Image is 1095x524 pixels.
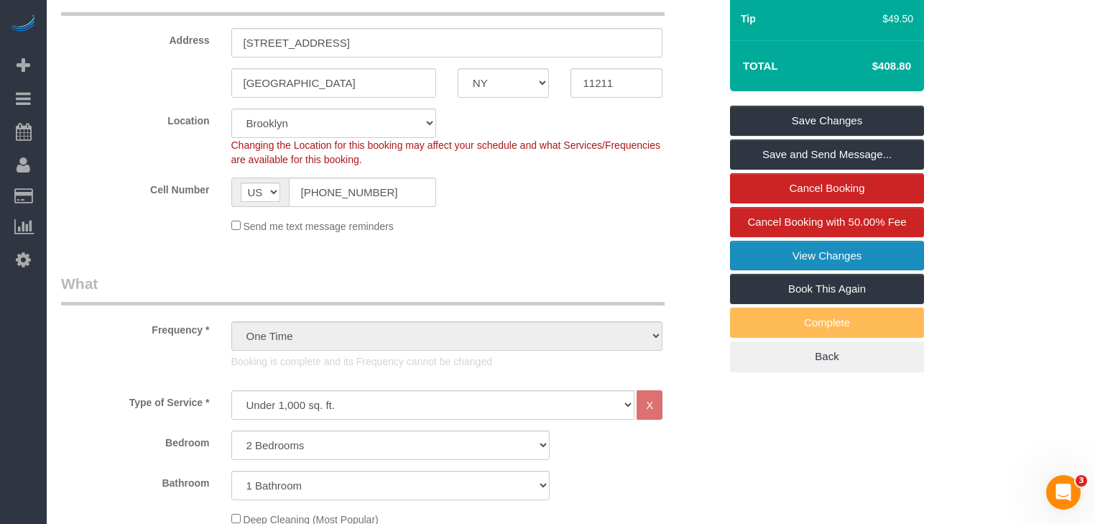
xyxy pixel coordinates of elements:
[872,12,913,26] div: $49.50
[50,390,221,410] label: Type of Service *
[730,274,924,304] a: Book This Again
[9,14,37,35] img: Automaid Logo
[1046,475,1081,510] iframe: Intercom live chat
[231,68,436,98] input: City
[570,68,662,98] input: Zip Code
[243,221,393,232] span: Send me text message reminders
[730,139,924,170] a: Save and Send Message...
[730,241,924,271] a: View Changes
[50,28,221,47] label: Address
[50,178,221,197] label: Cell Number
[50,471,221,490] label: Bathroom
[1076,475,1087,487] span: 3
[50,431,221,450] label: Bedroom
[741,12,756,26] label: Tip
[748,216,907,228] span: Cancel Booking with 50.00% Fee
[730,106,924,136] a: Save Changes
[61,273,665,305] legend: What
[231,354,663,369] p: Booking is complete and its Frequency cannot be changed
[50,109,221,128] label: Location
[730,341,924,372] a: Back
[50,318,221,337] label: Frequency *
[730,173,924,203] a: Cancel Booking
[730,207,924,237] a: Cancel Booking with 50.00% Fee
[231,139,660,165] span: Changing the Location for this booking may affect your schedule and what Services/Frequencies are...
[829,60,911,73] h4: $408.80
[289,178,436,207] input: Cell Number
[743,60,778,72] strong: Total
